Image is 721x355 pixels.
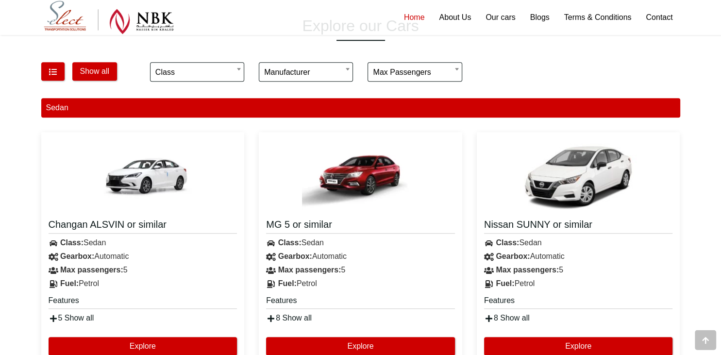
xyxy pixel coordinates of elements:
strong: Gearbox: [60,253,94,261]
button: Show all [72,63,117,81]
h5: Features [484,296,673,309]
a: MG 5 or similar [266,219,455,234]
strong: Class: [60,239,84,247]
strong: Max passengers: [60,266,123,274]
div: Sedan [477,237,680,250]
div: Go to top [695,330,716,350]
div: Petrol [41,277,245,291]
strong: Max passengers: [278,266,341,274]
div: Petrol [259,277,462,291]
strong: Gearbox: [496,253,530,261]
img: MG 5 or similar [302,140,419,213]
div: Automatic [259,250,462,264]
img: Nissan SUNNY or similar [520,140,637,213]
div: 5 [477,264,680,277]
strong: Class: [496,239,519,247]
div: Petrol [477,277,680,291]
span: Max passengers [368,63,462,82]
div: Sedan [259,237,462,250]
strong: Max passengers: [496,266,559,274]
strong: Fuel: [496,280,514,288]
a: 8 Show all [266,314,312,322]
div: Sedan [41,237,245,250]
span: Max passengers [373,63,456,83]
strong: Fuel: [278,280,297,288]
strong: Fuel: [60,280,79,288]
span: Manufacturer [264,63,348,83]
div: Automatic [477,250,680,264]
span: Class [150,63,244,82]
h5: Features [49,296,237,309]
strong: Class: [278,239,302,247]
h5: Features [266,296,455,309]
img: Select Rent a Car [44,1,174,34]
strong: Gearbox: [278,253,312,261]
a: 5 Show all [49,314,94,322]
div: 5 [259,264,462,277]
a: 8 Show all [484,314,530,322]
span: Class [155,63,239,83]
a: Changan ALSVIN or similar [49,219,237,234]
div: Sedan [41,99,680,118]
img: Changan ALSVIN or similar [84,140,201,213]
div: Automatic [41,250,245,264]
a: Nissan SUNNY or similar [484,219,673,234]
span: Manufacturer [259,63,353,82]
div: 5 [41,264,245,277]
